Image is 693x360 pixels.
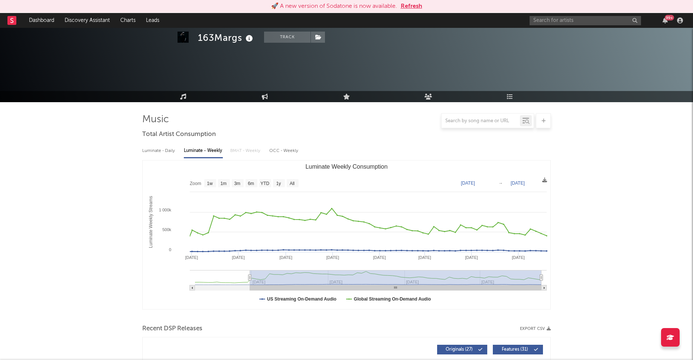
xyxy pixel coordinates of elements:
text: Zoom [190,181,201,186]
text: All [290,181,295,186]
div: 163Margs [198,32,255,44]
span: Originals ( 27 ) [442,347,476,352]
span: Total Artist Consumption [142,130,216,139]
text: 6m [248,181,254,186]
div: Luminate - Weekly [184,145,223,157]
text: [DATE] [279,255,292,260]
a: Discovery Assistant [59,13,115,28]
text: US Streaming On-Demand Audio [267,296,336,302]
div: 🚀 A new version of Sodatone is now available. [271,2,397,11]
text: [DATE] [461,181,475,186]
text: 1m [220,181,227,186]
text: Luminate Weekly Streams [148,196,153,248]
text: [DATE] [465,255,478,260]
text: [DATE] [373,255,386,260]
input: Search for artists [530,16,641,25]
text: [DATE] [418,255,431,260]
svg: Luminate Weekly Consumption [143,160,550,309]
text: [DATE] [512,255,525,260]
div: OCC - Weekly [269,145,299,157]
text: 0 [169,247,171,252]
div: Luminate - Daily [142,145,176,157]
button: Refresh [401,2,422,11]
text: YTD [260,181,269,186]
text: → [498,181,503,186]
button: Originals(27) [437,345,487,354]
button: Track [264,32,310,43]
text: Global Streaming On-Demand Audio [354,296,431,302]
text: 1w [207,181,213,186]
text: Luminate Weekly Consumption [305,163,387,170]
span: Recent DSP Releases [142,324,202,333]
text: [DATE] [232,255,245,260]
text: 1 000k [159,208,172,212]
a: Charts [115,13,141,28]
button: Export CSV [520,327,551,331]
text: 1y [276,181,281,186]
input: Search by song name or URL [442,118,520,124]
div: 99 + [665,15,674,20]
text: [DATE] [326,255,339,260]
span: Features ( 31 ) [498,347,532,352]
text: [DATE] [185,255,198,260]
a: Leads [141,13,165,28]
text: 3m [234,181,240,186]
button: Features(31) [493,345,543,354]
button: 99+ [663,17,668,23]
text: [DATE] [511,181,525,186]
text: 500k [162,227,171,232]
a: Dashboard [24,13,59,28]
